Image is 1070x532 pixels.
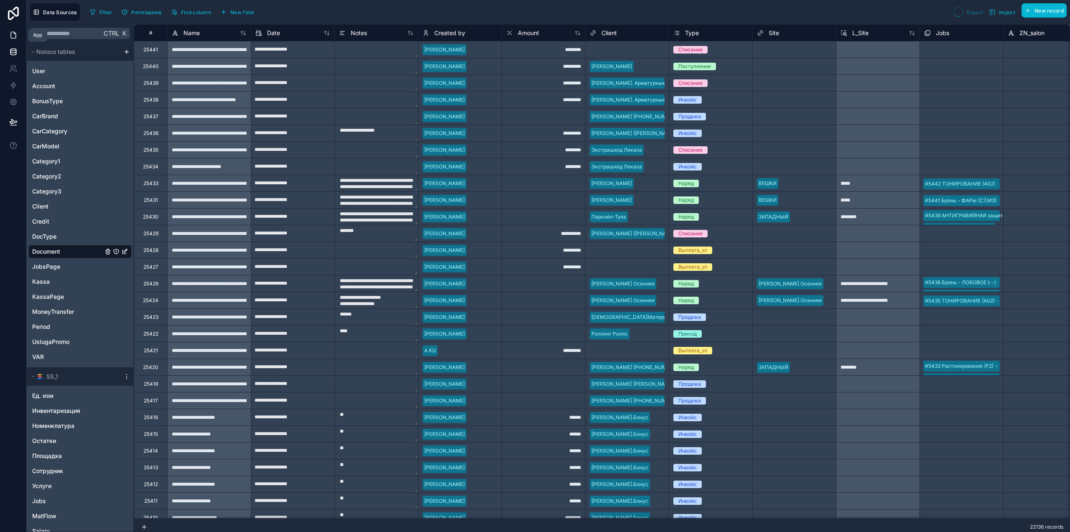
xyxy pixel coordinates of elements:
span: Client [32,202,48,211]
div: [PERSON_NAME] [424,364,465,371]
div: Остатки [28,434,132,448]
div: 25433 [143,180,158,187]
div: Инвойс [678,414,697,421]
span: BonusType [32,97,63,105]
div: 25415 [144,431,158,438]
div: 25430 [143,214,158,220]
div: MoneyTransfer [28,305,132,318]
div: 25439 [143,80,158,87]
div: [PERSON_NAME].Бонус [591,464,648,471]
span: Client [601,29,617,37]
div: BonusType [28,94,132,108]
div: #5435 ТОНИРОВАНИЕ (А02) [925,297,995,305]
div: [PERSON_NAME] [424,313,465,321]
div: [PERSON_NAME].Бонус [591,497,648,505]
div: Списание [678,79,703,87]
span: 22136 records [1030,524,1063,530]
div: 25440 [143,63,159,70]
span: Jobs [936,29,949,37]
div: UslugaPromo [28,335,132,349]
div: Экстрашилд Лекала [591,163,642,171]
div: Category1 [28,155,132,168]
div: [PERSON_NAME] [424,46,465,53]
div: Выплата_зп [678,347,707,354]
span: Period [32,323,50,331]
div: # [140,30,161,36]
button: Noloco tables [28,46,120,58]
div: [PERSON_NAME] [424,247,465,254]
div: Выплата_зп [678,247,707,254]
div: [PERSON_NAME] [424,263,465,271]
div: [PERSON_NAME] [PERSON_NAME] [PHONE_NUMBER] [591,380,720,388]
div: Списание [678,146,703,154]
img: SmartSuite logo [36,373,43,380]
div: scrollable content [27,43,133,532]
span: Услуги [32,482,51,490]
div: [PERSON_NAME] ([PERSON_NAME]) [PHONE_NUMBER] [591,230,723,237]
button: Permissions [118,6,164,18]
div: Приход [678,330,697,338]
div: [PERSON_NAME] [424,414,465,421]
div: [PERSON_NAME] [424,79,465,87]
div: ЗАПАДНЫЙ [759,213,788,221]
div: #5433 Растонирование (Р2) [925,362,994,370]
a: Permissions [118,6,168,18]
div: A KU [424,347,436,354]
span: Category3 [32,187,61,196]
span: Site [769,29,779,37]
div: #5434 ТОНИРОВАНИЕ (Р2) [925,375,992,382]
div: [PERSON_NAME] [424,230,465,237]
div: [PERSON_NAME] [424,464,465,471]
div: Account [28,79,132,93]
div: Ед. изм [28,389,132,402]
div: 25421 [144,347,158,354]
div: Площадка [28,449,132,463]
span: Find column [181,9,211,15]
span: Account [32,82,55,90]
div: Экстрашилд Лекала [591,146,642,154]
div: Поступление [678,63,711,70]
div: [PERSON_NAME].Бонус [591,430,648,438]
span: Amount [518,29,539,37]
button: Data Sources [30,3,80,21]
div: [PERSON_NAME] Осенняя [591,297,655,304]
span: Инвентаризация [32,407,80,415]
div: 25427 [143,264,158,270]
div: DocType [28,230,132,243]
div: #5441 Бронь - ФАРЫ (С7/И3) [925,197,996,204]
div: 25438 [143,97,158,103]
div: [PERSON_NAME] [424,146,465,154]
div: [PERSON_NAME] Осенняя [759,297,822,304]
div: [PERSON_NAME] [424,180,465,187]
div: Инвойс [678,130,697,137]
div: Инвойс [678,447,697,455]
div: Выплата_зп [678,263,707,271]
span: CarModel [32,142,59,150]
span: Import [999,9,1015,15]
div: [PERSON_NAME] ([PERSON_NAME]) [591,130,677,137]
div: #5442 ТОНИРОВАНИЕ (А02) [925,180,995,188]
div: [PERSON_NAME] [424,397,465,405]
div: Наряд [678,213,694,221]
div: Продажа [678,113,701,120]
div: Инвойс [678,163,697,171]
div: [PERSON_NAME] [424,330,465,338]
div: 25437 [143,113,158,120]
div: VAR [28,350,132,364]
span: Data Sources [43,9,77,15]
button: Import [986,3,1018,21]
div: Продажа [678,380,701,388]
div: Document [28,245,132,258]
div: #5439 АНТИГРАВИЙНАЯ защита (К1/А13) [925,212,1026,219]
span: Noloco tables [36,48,75,56]
div: Инвойс [678,497,697,505]
div: 25441 [143,46,158,53]
span: Notes [351,29,367,37]
span: DocType [32,232,56,241]
div: Инвойс [678,96,697,104]
span: Created by [434,29,465,37]
span: K [121,31,127,36]
div: CarBrand [28,109,132,123]
div: [PERSON_NAME] [424,130,465,137]
span: Номенклатура [32,422,74,430]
